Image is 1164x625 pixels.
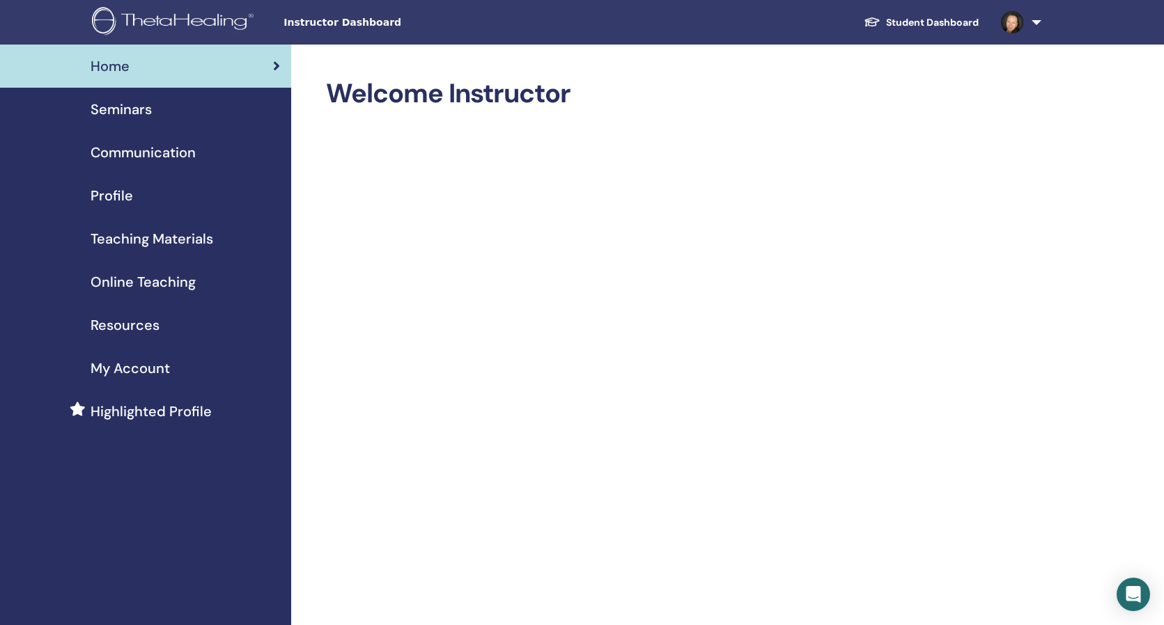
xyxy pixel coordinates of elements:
span: Seminars [91,99,152,120]
span: Instructor Dashboard [284,15,492,30]
span: Home [91,56,130,77]
span: Profile [91,185,133,206]
a: Student Dashboard [853,10,990,35]
h2: Welcome Instructor [326,78,1039,110]
span: Resources [91,315,160,335]
span: Teaching Materials [91,228,213,249]
span: Online Teaching [91,271,196,292]
img: logo.png [92,7,258,38]
div: Open Intercom Messenger [1117,578,1150,611]
span: Highlighted Profile [91,401,212,422]
span: My Account [91,358,170,379]
img: default.jpg [1001,11,1023,33]
span: Communication [91,142,196,163]
img: graduation-cap-white.svg [864,16,880,28]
